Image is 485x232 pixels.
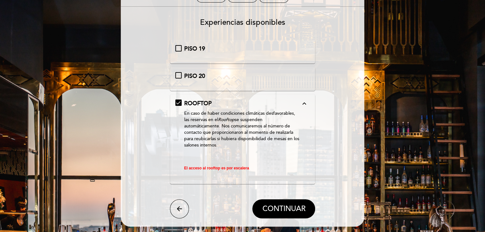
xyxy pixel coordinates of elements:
span: CONTINUAR [262,204,305,213]
i: expand_less [300,100,308,107]
span: PISO 19 [184,45,205,52]
span: ROOFTOP [184,100,212,107]
md-checkbox: PISO 20 [175,72,310,80]
button: expand_less [298,99,310,108]
i: arrow_back [176,205,183,213]
md-checkbox: PISO 19 [175,45,310,53]
p: En caso de haber condiciones climáticas desfavorables, las reservas en el se suspenden automática... [184,110,301,148]
span: El acceso al rooftop es por escalera [184,166,249,170]
span: Experiencias disponibles [200,18,285,27]
button: arrow_back [170,199,189,218]
button: CONTINUAR [252,199,315,218]
em: Rooftop [218,117,235,122]
md-checkbox: ROOFTOP expand_more En caso de haber condiciones climáticas desfavorables, las reservas en el Roo... [175,99,310,174]
span: PISO 20 [184,72,205,79]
